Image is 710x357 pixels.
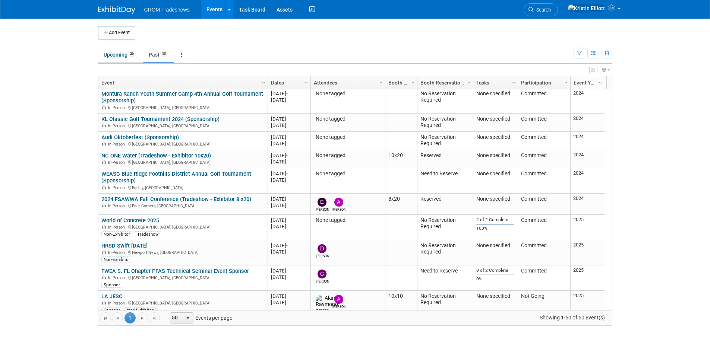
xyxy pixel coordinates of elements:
div: Easley, [GEOGRAPHIC_DATA] [101,184,264,191]
td: 2025 [571,291,605,316]
span: Showing 1-50 of 50 Event(s) [533,312,612,323]
div: 100% [476,226,514,231]
img: Alexander Ciasca [334,198,343,207]
div: Daniel Austria [316,253,329,259]
td: No Reservation Required [417,215,473,240]
td: 2024 [571,168,605,194]
td: Need to Reserve [417,265,473,291]
span: - [286,268,288,274]
div: [DATE] [271,170,307,177]
span: In-Person [108,250,127,255]
span: Column Settings [597,80,603,86]
span: Go to the last page [151,315,157,321]
td: No Reservation Required [417,88,473,114]
span: 1 [124,312,136,323]
div: None tagged [314,134,382,141]
a: Column Settings [377,76,385,87]
td: Committed [518,114,570,132]
span: - [286,171,288,176]
img: Emily Williams [318,198,326,207]
td: Reserved [417,194,473,215]
div: [GEOGRAPHIC_DATA], [GEOGRAPHIC_DATA] [101,141,264,147]
div: None tagged [314,116,382,122]
a: WEASC Blue Ridge Foothills District Annual Golf Tournament (Sponsorship) [101,170,251,184]
td: Committed [518,150,570,168]
div: [DATE] [271,202,307,208]
span: Column Settings [378,80,384,86]
div: 0 of 2 Complete [476,268,514,273]
a: HRSD Swift [DATE] [101,242,148,249]
span: - [286,134,288,140]
span: - [286,243,288,248]
div: [DATE] [271,177,307,183]
img: In-Person Event [102,275,106,279]
span: - [286,196,288,202]
div: Alexander Ciasca [332,207,345,212]
a: Column Settings [302,76,310,87]
div: [DATE] [271,97,307,103]
img: In-Person Event [102,124,106,127]
img: Alexander Ciasca [334,295,343,304]
div: [GEOGRAPHIC_DATA], [GEOGRAPHIC_DATA] [101,159,264,165]
span: In-Person [108,225,127,230]
span: Column Settings [261,80,266,86]
img: In-Person Event [102,204,106,207]
a: Attendees [314,76,380,89]
td: 2024 [571,132,605,150]
a: 2024 FSAWWA Fall Conference (Tradeshow - Exhibitor 8 x20) [101,196,251,203]
a: FWEA S. FL Chapter PFAS Technical Seminar Event Sponsor [101,268,249,274]
td: 2024 [571,114,605,132]
td: No Reservation Required [417,291,473,316]
td: Committed [518,194,570,215]
div: [DATE] [271,242,307,249]
img: In-Person Event [102,301,106,305]
span: Column Settings [466,80,472,86]
div: Non-Exhibitor [125,307,156,313]
a: Column Settings [409,76,417,87]
img: ExhibitDay [98,6,135,14]
div: [DATE] [271,268,307,274]
img: Alan Raymond [316,295,338,308]
div: Cameron Kenyon [316,278,329,284]
div: [GEOGRAPHIC_DATA], [GEOGRAPHIC_DATA] [101,104,264,111]
div: [DATE] [271,122,307,128]
td: Reserved [417,150,473,168]
a: Event Year [574,76,600,89]
td: Committed [518,132,570,150]
a: Dates [271,76,306,89]
span: 50 [160,51,168,57]
div: [GEOGRAPHIC_DATA], [GEOGRAPHIC_DATA] [101,122,264,129]
td: 10x20 [385,150,417,168]
td: 2025 [571,215,605,240]
div: [DATE] [271,152,307,159]
span: In-Person [108,204,127,208]
span: In-Person [108,160,127,165]
img: In-Person Event [102,105,106,109]
a: LA JESC [101,293,123,300]
span: In-Person [108,124,127,128]
span: In-Person [108,185,127,190]
td: Committed [518,265,570,291]
div: Alan Raymond [316,308,329,313]
a: Upcoming26 [98,48,142,62]
span: - [286,153,288,158]
div: None specified [476,152,514,159]
img: In-Person Event [102,250,106,254]
div: [DATE] [271,159,307,165]
td: 8x20 [385,194,417,215]
div: None specified [476,293,514,300]
div: [DATE] [271,90,307,97]
div: None tagged [314,90,382,97]
img: In-Person Event [102,225,106,229]
div: 0% [476,276,514,282]
span: Go to the next page [139,315,145,321]
a: Event [101,76,263,89]
div: [DATE] [271,116,307,122]
a: Go to the first page [100,312,111,323]
a: Booth Size [388,76,412,89]
div: None tagged [314,217,382,224]
a: Go to the previous page [112,312,123,323]
a: Go to the last page [149,312,160,323]
td: No Reservation Required [417,132,473,150]
a: Column Settings [596,76,605,87]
